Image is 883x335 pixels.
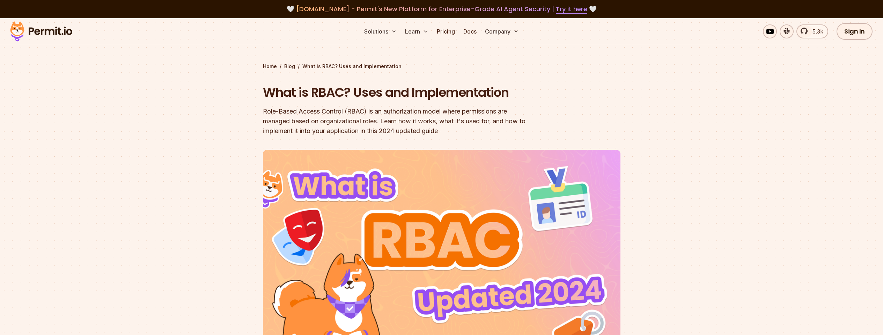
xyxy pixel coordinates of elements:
a: Pricing [434,24,458,38]
a: Sign In [837,23,873,40]
div: Role-Based Access Control (RBAC) is an authorization model where permissions are managed based on... [263,107,531,136]
a: Docs [461,24,479,38]
span: 5.3k [808,27,823,36]
a: 5.3k [796,24,828,38]
span: [DOMAIN_NAME] - Permit's New Platform for Enterprise-Grade AI Agent Security | [296,5,587,13]
div: 🤍 🤍 [17,4,866,14]
h1: What is RBAC? Uses and Implementation [263,84,531,101]
a: Blog [284,63,295,70]
img: Permit logo [7,20,75,43]
button: Learn [402,24,431,38]
a: Home [263,63,277,70]
a: Try it here [556,5,587,14]
div: / / [263,63,620,70]
button: Company [482,24,522,38]
button: Solutions [361,24,399,38]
